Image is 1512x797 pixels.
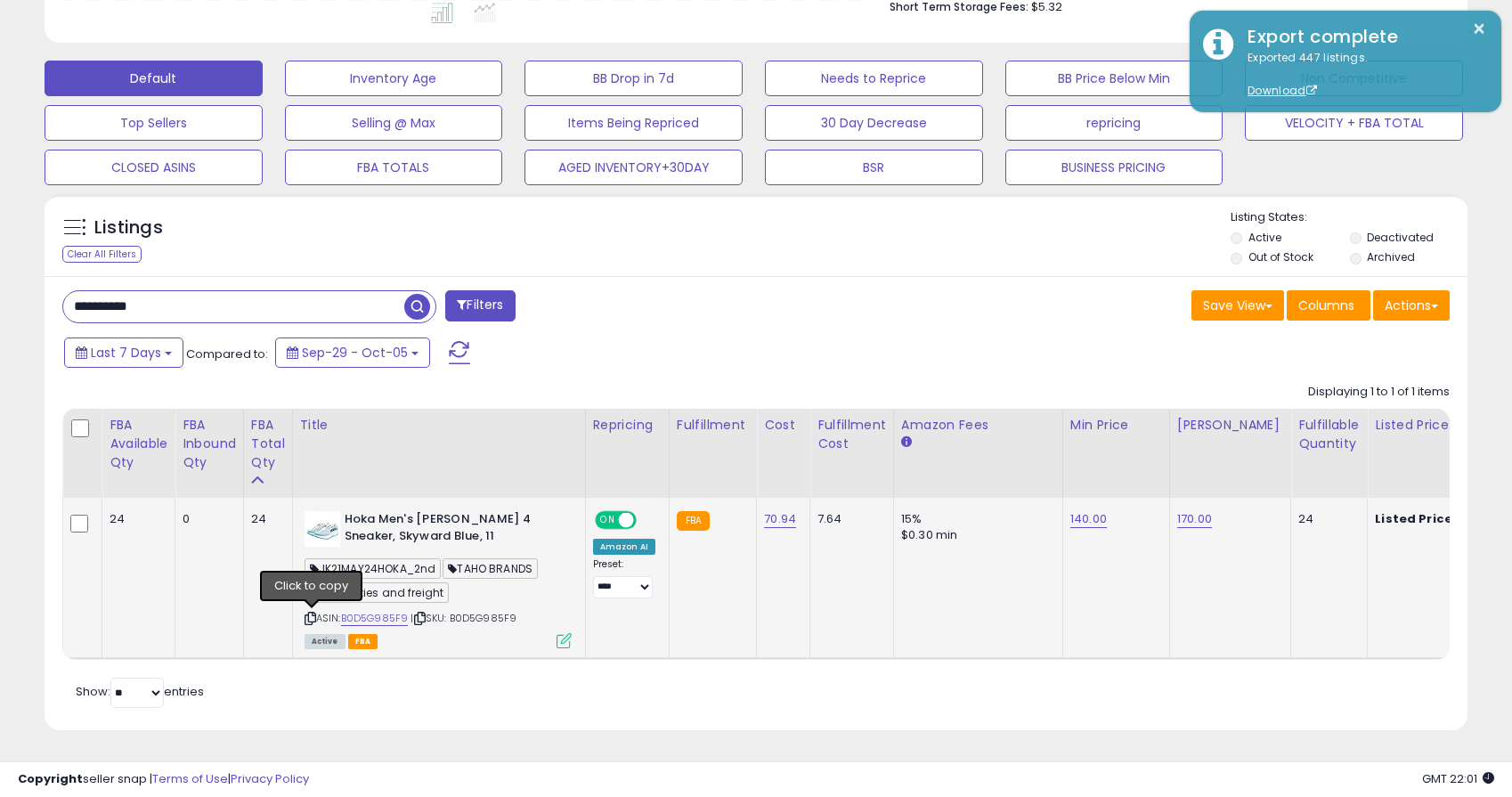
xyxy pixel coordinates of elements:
a: Download [1248,83,1317,98]
div: Amazon Fees [901,416,1055,435]
span: JK21MAY24HOKA_2nd [305,558,442,579]
b: Listed Price: [1375,510,1456,527]
span: Columns [1298,297,1354,314]
a: B0D5G985F9 [341,611,409,626]
button: Columns [1287,290,1370,321]
div: 0 [183,511,230,527]
div: seller snap | | [18,771,309,788]
small: Amazon Fees. [901,435,912,451]
h5: Listings [94,216,163,240]
strong: Copyright [18,770,83,787]
span: TAHO BRANDS [443,558,538,579]
button: Sep-29 - Oct-05 [275,338,430,368]
div: FBA inbound Qty [183,416,236,472]
a: 140.00 [1070,510,1107,528]
button: CLOSED ASINS [45,150,263,185]
div: Fulfillable Quantity [1298,416,1360,453]
button: Last 7 Days [64,338,183,368]
span: FBA [348,634,378,649]
div: 15% [901,511,1049,527]
span: Show: entries [76,683,204,700]
span: 2025-10-13 22:01 GMT [1422,770,1494,787]
div: FBA Total Qty [251,416,285,472]
span: Last 7 Days [91,344,161,362]
span: OFF [633,513,662,528]
div: Title [300,416,578,435]
span: Compared to: [186,346,268,362]
span: | SKU: B0D5G985F9 [411,611,516,625]
label: Archived [1367,249,1415,264]
div: Fulfillment Cost [817,416,886,453]
button: Items Being Repriced [524,105,743,141]
a: Privacy Policy [231,770,309,787]
button: AGED INVENTORY+30DAY [524,150,743,185]
label: Active [1248,230,1281,245]
div: ASIN: [305,511,572,647]
label: Out of Stock [1248,249,1313,264]
div: Fulfillment [677,416,749,435]
div: Min Price [1070,416,1162,435]
div: $0.30 min [901,527,1049,543]
div: Displaying 1 to 1 of 1 items [1308,384,1450,401]
div: Clear All Filters [62,246,142,263]
div: 24 [110,511,161,527]
div: [PERSON_NAME] [1177,416,1283,435]
label: Deactivated [1367,230,1434,245]
span: ON [597,513,619,528]
button: Top Sellers [45,105,263,141]
div: Exported 447 listings. [1234,50,1488,100]
button: BB Drop in 7d [524,61,743,96]
div: 24 [1298,511,1353,527]
div: Repricing [593,416,662,435]
b: Hoka Men's [PERSON_NAME] 4 Sneaker, Skyward Blue, 11 [345,511,561,549]
a: Terms of Use [152,770,228,787]
button: VELOCITY + FBA TOTAL [1245,105,1463,141]
div: 24 [251,511,279,527]
div: Amazon AI [593,539,655,555]
button: Inventory Age [285,61,503,96]
button: BSR [765,150,983,185]
button: Selling @ Max [285,105,503,141]
button: FBA TOTALS [285,150,503,185]
span: Sep-29 - Oct-05 [302,344,408,362]
span: with duties and freight [305,582,450,603]
button: BUSINESS PRICING [1005,150,1223,185]
button: Actions [1373,290,1450,321]
div: FBA Available Qty [110,416,167,472]
button: BB Price Below Min [1005,61,1223,96]
span: All listings currently available for purchase on Amazon [305,634,345,649]
button: Filters [445,290,515,321]
button: × [1472,18,1486,40]
img: 41WsGCG+V8L._SL40_.jpg [305,511,340,547]
div: Preset: [593,558,655,598]
div: 7.64 [817,511,880,527]
div: Export complete [1234,24,1488,50]
div: Cost [764,416,802,435]
p: Listing States: [1231,209,1467,226]
small: FBA [677,511,710,531]
button: Default [45,61,263,96]
button: 30 Day Decrease [765,105,983,141]
button: Save View [1191,290,1284,321]
button: Needs to Reprice [765,61,983,96]
a: 170.00 [1177,510,1212,528]
button: repricing [1005,105,1223,141]
a: 70.94 [764,510,796,528]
